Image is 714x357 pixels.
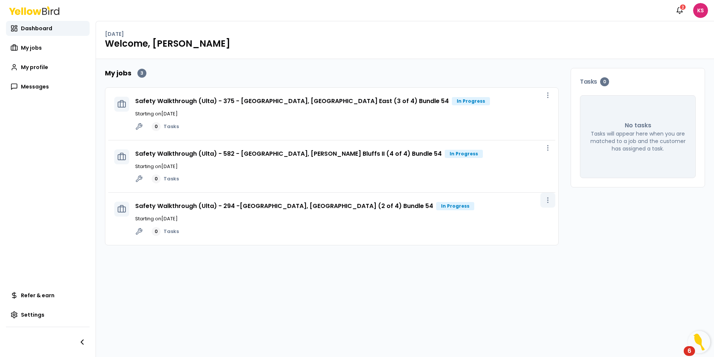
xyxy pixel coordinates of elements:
div: 0 [152,174,161,183]
a: 0Tasks [152,122,179,131]
button: 2 [672,3,687,18]
p: Starting on [DATE] [135,110,549,118]
p: Starting on [DATE] [135,163,549,170]
span: My jobs [21,44,42,52]
span: My profile [21,63,48,71]
div: 0 [152,122,161,131]
a: Safety Walkthrough (Ulta) - 582 - [GEOGRAPHIC_DATA], [PERSON_NAME] Bluffs II (4 of 4) Bundle 54 [135,149,442,158]
a: My profile [6,60,90,75]
p: [DATE] [105,30,124,38]
span: KS [693,3,708,18]
div: 2 [679,4,686,10]
a: My jobs [6,40,90,55]
span: Settings [21,311,44,319]
div: In Progress [452,97,490,105]
a: Settings [6,307,90,322]
div: 0 [152,227,161,236]
div: In Progress [445,150,483,158]
h3: Tasks [580,77,696,86]
h1: Welcome, [PERSON_NAME] [105,38,705,50]
span: Dashboard [21,25,52,32]
a: 0Tasks [152,227,179,236]
a: Refer & earn [6,288,90,303]
button: Open Resource Center, 6 new notifications [688,331,710,353]
a: Safety Walkthrough (Ulta) - 294 -[GEOGRAPHIC_DATA], [GEOGRAPHIC_DATA] (2 of 4) Bundle 54 [135,202,433,210]
div: In Progress [436,202,474,210]
a: 0Tasks [152,174,179,183]
span: Messages [21,83,49,90]
a: Messages [6,79,90,94]
span: Refer & earn [21,292,55,299]
div: 0 [600,77,609,86]
p: Starting on [DATE] [135,215,549,223]
p: Tasks will appear here when you are matched to a job and the customer has assigned a task. [589,130,686,152]
a: Safety Walkthrough (Ulta) - 375 - [GEOGRAPHIC_DATA], [GEOGRAPHIC_DATA] East (3 of 4) Bundle 54 [135,97,449,105]
a: Dashboard [6,21,90,36]
h2: My jobs [105,68,131,78]
div: 3 [137,69,146,78]
p: No tasks [625,121,651,130]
